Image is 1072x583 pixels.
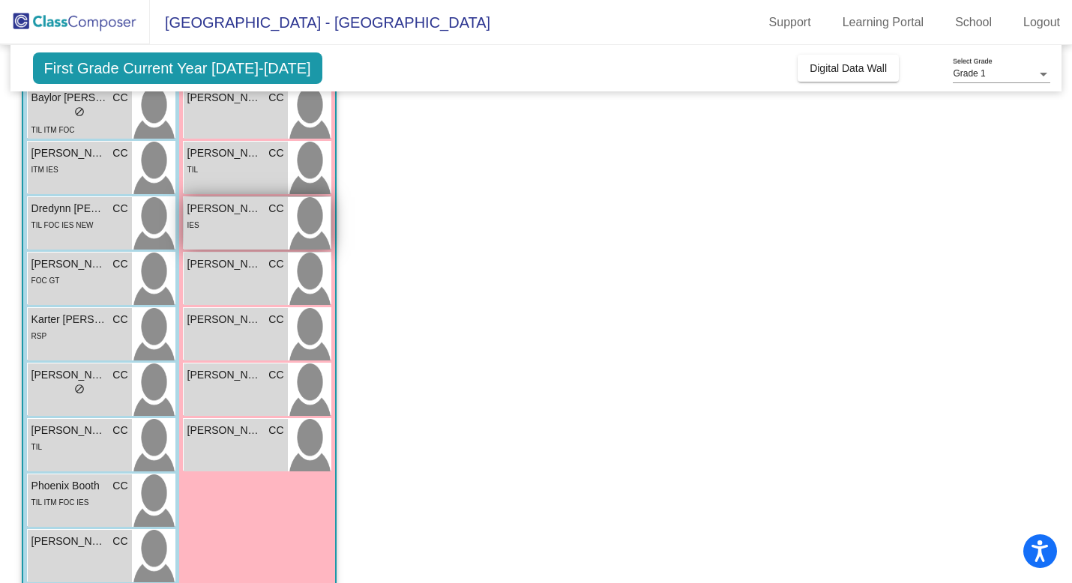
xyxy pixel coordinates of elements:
[268,201,283,217] span: CC
[187,367,262,383] span: [PERSON_NAME]
[112,256,127,272] span: CC
[112,534,127,549] span: CC
[187,145,262,161] span: [PERSON_NAME]
[31,221,94,229] span: TIL FOC IES NEW
[31,166,58,174] span: ITM IES
[31,90,106,106] span: Baylor [PERSON_NAME]
[112,90,127,106] span: CC
[112,423,127,438] span: CC
[31,534,106,549] span: [PERSON_NAME]
[187,221,199,229] span: IES
[31,498,89,507] span: TIL ITM FOC IES
[31,145,106,161] span: [PERSON_NAME]
[74,106,85,117] span: do_not_disturb_alt
[31,332,47,340] span: RSP
[187,312,262,327] span: [PERSON_NAME]
[31,277,60,285] span: FOC GT
[112,367,127,383] span: CC
[33,52,322,84] span: First Grade Current Year [DATE]-[DATE]
[112,312,127,327] span: CC
[268,312,283,327] span: CC
[268,367,283,383] span: CC
[187,256,262,272] span: [PERSON_NAME]
[187,423,262,438] span: [PERSON_NAME]
[757,10,823,34] a: Support
[268,145,283,161] span: CC
[187,201,262,217] span: [PERSON_NAME]
[268,256,283,272] span: CC
[831,10,936,34] a: Learning Portal
[31,443,42,451] span: TIL
[953,68,985,79] span: Grade 1
[31,423,106,438] span: [PERSON_NAME]
[112,145,127,161] span: CC
[268,423,283,438] span: CC
[31,256,106,272] span: [PERSON_NAME]
[810,62,887,74] span: Digital Data Wall
[268,90,283,106] span: CC
[943,10,1004,34] a: School
[31,367,106,383] span: [PERSON_NAME]
[187,166,198,174] span: TIL
[187,90,262,106] span: [PERSON_NAME]
[31,312,106,327] span: Karter [PERSON_NAME]
[798,55,899,82] button: Digital Data Wall
[31,201,106,217] span: Dredynn [PERSON_NAME]
[31,478,106,494] span: Phoenix Booth
[112,201,127,217] span: CC
[74,384,85,394] span: do_not_disturb_alt
[150,10,490,34] span: [GEOGRAPHIC_DATA] - [GEOGRAPHIC_DATA]
[31,126,75,134] span: TIL ITM FOC
[1011,10,1072,34] a: Logout
[112,478,127,494] span: CC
